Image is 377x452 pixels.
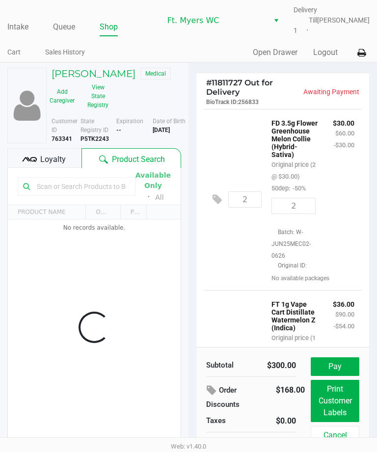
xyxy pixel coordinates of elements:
[271,298,318,332] p: FT 1g Vape Cart Distillate Watermelon Z (Indica)
[53,20,75,34] a: Queue
[206,78,212,87] span: #
[271,185,306,192] small: 50dep:
[283,87,359,97] p: Awaiting Payment
[271,274,354,283] div: No available packages
[206,360,244,371] div: Subtotal
[335,130,354,137] small: $60.00
[81,118,108,133] span: State Registry ID
[259,360,296,372] div: $300.00
[335,311,354,318] small: $90.00
[333,117,354,127] p: $30.00
[40,154,66,165] span: Loyalty
[140,68,171,80] span: Medical
[206,99,238,106] span: BioTrack ID:
[333,298,354,308] p: $36.00
[52,68,135,80] h5: [PERSON_NAME]
[276,382,296,399] div: $168.00
[112,154,165,165] span: Product Search
[271,261,324,270] span: Original ID:
[153,118,186,125] span: Date of Birth
[100,20,118,34] a: Shop
[271,117,318,159] p: FD 3.5g Flower Greenhouse Melon Collie (Hybrid-Sativa)
[81,135,109,142] b: P5TK2243
[269,12,283,29] button: Select
[271,161,316,180] small: Original price (2 @ $30.00)
[271,229,311,259] span: Batch: W-JUN25MEC02-0626
[171,443,206,450] span: Web: v1.40.0
[271,334,316,353] small: Original price (1 @ $90.00)
[43,84,81,108] button: Add Caregiver
[311,357,359,376] button: Pay
[259,415,296,427] div: $0.00
[311,380,359,422] button: Print Customer Labels
[333,141,354,149] small: -$30.00
[206,415,244,426] div: Taxes
[52,118,78,133] span: Customer ID
[253,47,297,58] button: Open Drawer
[52,135,72,142] b: 763341
[153,127,170,133] b: [DATE]
[238,99,259,106] span: 256833
[7,46,21,58] a: Cart
[206,78,273,97] span: 11811727 Out for Delivery
[294,5,317,36] span: Delivery Till 1
[333,322,354,330] small: -$54.00
[116,118,143,125] span: Expiration
[116,127,121,133] b: --
[81,80,109,113] button: View State Registry
[313,47,338,58] button: Logout
[317,15,370,26] span: [PERSON_NAME]
[206,382,261,410] div: Order Discounts
[290,185,306,192] span: -50%
[45,46,85,58] a: Sales History
[167,15,263,27] span: Ft. Myers WC
[7,20,28,34] a: Intake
